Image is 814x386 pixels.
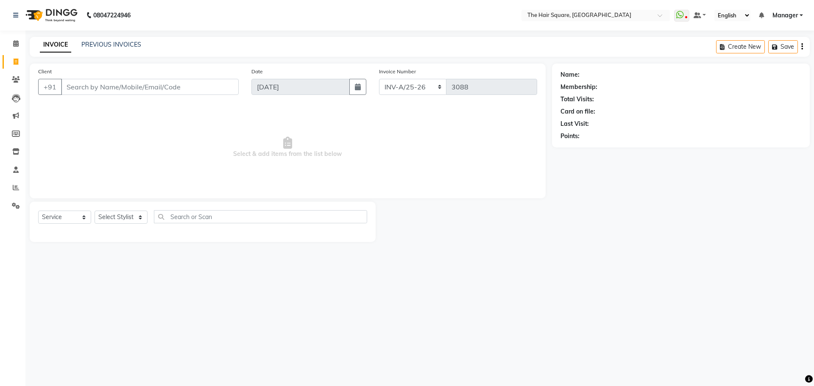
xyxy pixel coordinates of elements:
span: Select & add items from the list below [38,105,537,190]
button: Create New [716,40,765,53]
a: PREVIOUS INVOICES [81,41,141,48]
label: Client [38,68,52,75]
button: Save [768,40,798,53]
span: Manager [772,11,798,20]
input: Search or Scan [154,210,367,223]
button: +91 [38,79,62,95]
div: Points: [560,132,580,141]
div: Last Visit: [560,119,589,128]
div: Card on file: [560,107,595,116]
b: 08047224946 [93,3,131,27]
img: logo [22,3,80,27]
label: Date [251,68,263,75]
div: Name: [560,70,580,79]
input: Search by Name/Mobile/Email/Code [61,79,239,95]
a: INVOICE [40,37,71,53]
div: Membership: [560,83,597,92]
div: Total Visits: [560,95,594,104]
label: Invoice Number [379,68,416,75]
